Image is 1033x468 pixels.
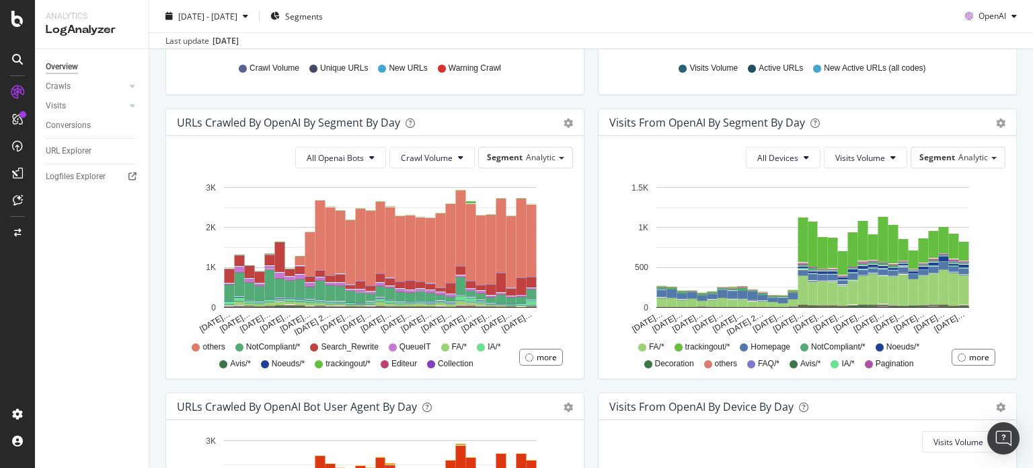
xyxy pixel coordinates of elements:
span: Segments [285,10,323,22]
span: New Active URLs (all codes) [824,63,925,74]
span: Crawl Volume [250,63,299,74]
button: OpenAI [960,5,1022,27]
span: NotCompliant/* [811,341,866,353]
span: QueueIT [399,341,431,353]
div: Visits [46,99,66,113]
button: [DATE] - [DATE] [160,5,254,27]
span: Visits Volume [933,436,983,448]
span: New URLs [389,63,427,74]
button: Visits Volume [824,147,907,168]
span: Noeuds/* [272,358,305,370]
div: URLs Crawled by OpenAI By Segment By Day [177,116,400,129]
span: Avis/* [800,358,820,370]
span: trackingout/* [326,358,371,370]
span: Unique URLs [320,63,368,74]
span: Segment [919,152,955,163]
button: Segments [265,5,328,27]
div: gear [996,119,1005,128]
div: LogAnalyzer [46,22,138,38]
text: 500 [635,263,648,273]
span: Noeuds/* [886,341,919,353]
button: Crawl Volume [389,147,475,168]
div: Conversions [46,119,91,133]
div: gear [564,119,573,128]
a: Visits [46,99,126,113]
a: URL Explorer [46,144,139,158]
div: gear [996,403,1005,412]
span: Homepage [751,341,790,353]
a: Crawls [46,79,126,94]
a: Conversions [46,119,139,133]
span: NotCompliant/* [246,341,301,353]
span: Warning Crawl [449,63,501,74]
div: [DATE] [213,35,239,47]
div: URL Explorer [46,144,91,158]
span: Pagination [876,358,914,370]
span: Editeur [391,358,417,370]
div: Logfiles Explorer [46,170,106,184]
div: Last update [165,35,239,47]
text: 1.5K [632,183,648,193]
span: others [202,341,225,353]
svg: A chart. [609,179,1000,335]
span: Avis/* [230,358,250,370]
span: Analytic [526,152,556,163]
div: Visits from OpenAI By Segment By Day [609,116,805,129]
text: 0 [211,303,216,312]
span: All Devices [757,152,798,164]
svg: A chart. [177,179,568,335]
a: Logfiles Explorer [46,170,139,184]
span: Active URLs [759,63,803,74]
div: Overview [46,60,78,74]
div: more [969,352,989,363]
span: trackingout/* [685,341,730,353]
div: Crawls [46,79,71,94]
span: Visits Volume [835,152,885,164]
span: [DATE] - [DATE] [178,10,237,22]
span: Segment [487,152,523,163]
div: Visits From OpenAI By Device By Day [609,400,794,413]
span: Decoration [655,358,694,370]
text: 1K [638,223,648,232]
span: others [715,358,737,370]
button: All Devices [746,147,820,168]
text: 3K [206,436,216,446]
a: Overview [46,60,139,74]
div: more [537,352,557,363]
button: All Openai Bots [295,147,386,168]
span: OpenAI [979,10,1006,22]
span: Visits Volume [689,63,738,74]
span: Collection [438,358,473,370]
span: FAQ/* [758,358,779,370]
div: gear [564,403,573,412]
span: Search_Rewrite [321,341,378,353]
span: Analytic [958,152,988,163]
text: 2K [206,223,216,232]
span: Crawl Volume [401,152,453,164]
text: 0 [644,303,648,312]
div: URLs Crawled by OpenAI bot User Agent By Day [177,400,417,413]
button: Visits Volume [922,431,1005,453]
span: All Openai Bots [307,152,364,164]
text: 3K [206,183,216,193]
text: 1K [206,263,216,273]
div: Open Intercom Messenger [987,422,1020,455]
div: Analytics [46,11,138,22]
